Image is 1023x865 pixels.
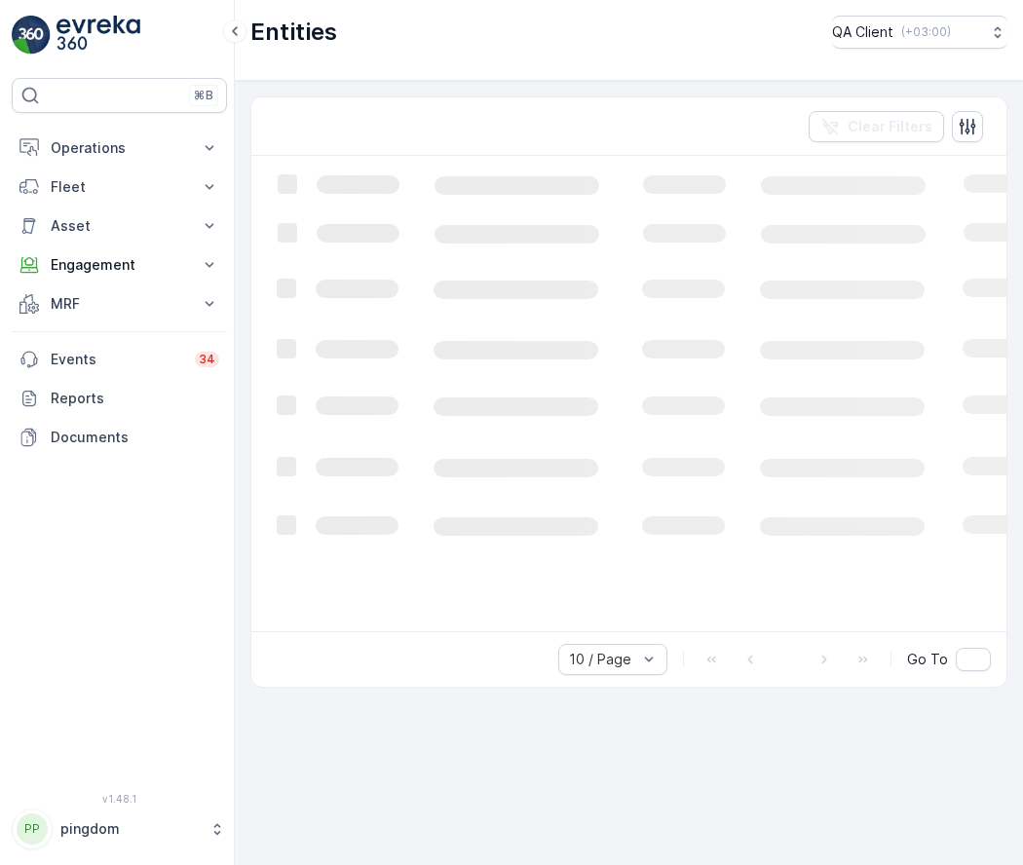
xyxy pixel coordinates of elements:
p: ⌘B [194,88,213,103]
div: PP [17,813,48,845]
a: Events34 [12,340,227,379]
button: Asset [12,207,227,245]
p: Events [51,350,183,369]
button: Fleet [12,168,227,207]
p: Asset [51,216,188,236]
img: logo [12,16,51,55]
p: MRF [51,294,188,314]
p: Documents [51,428,219,447]
a: Documents [12,418,227,457]
button: MRF [12,284,227,323]
a: Reports [12,379,227,418]
span: Go To [907,650,948,669]
p: Engagement [51,255,188,275]
p: QA Client [832,22,893,42]
img: logo_light-DOdMpM7g.png [57,16,140,55]
button: QA Client(+03:00) [832,16,1007,49]
button: PPpingdom [12,809,227,849]
p: Fleet [51,177,188,197]
p: ( +03:00 ) [901,24,951,40]
p: Entities [250,17,337,48]
p: Clear Filters [848,117,932,136]
p: 34 [199,352,215,367]
button: Operations [12,129,227,168]
button: Engagement [12,245,227,284]
p: pingdom [60,819,200,839]
p: Reports [51,389,219,408]
span: v 1.48.1 [12,793,227,805]
p: Operations [51,138,188,158]
button: Clear Filters [809,111,944,142]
